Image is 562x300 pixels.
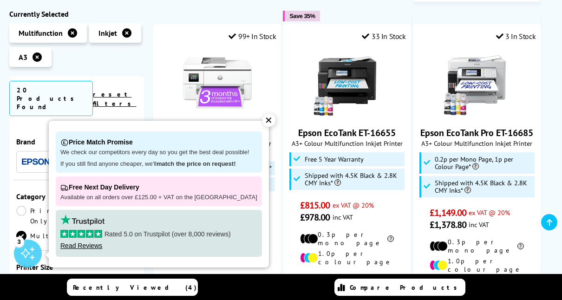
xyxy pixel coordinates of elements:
[16,137,137,146] div: Brand
[9,81,93,116] span: 20 Products Found
[73,283,197,292] span: Recently Viewed (4)
[16,231,118,241] a: Multifunction
[22,158,50,165] img: Epson
[60,149,257,157] p: We check our competitors every day so you get the best deal possible!
[183,48,252,117] img: HP OfficeJet Pro 9720e
[60,194,257,202] p: Available on all orders over £125.00 + VAT on the [GEOGRAPHIC_DATA]
[19,28,63,38] span: Multifunction
[19,52,27,62] span: A3
[60,230,102,238] img: stars-5.svg
[183,110,252,119] a: HP OfficeJet Pro 9720e
[469,220,489,229] span: inc VAT
[312,48,382,117] img: Epson EcoTank ET-16655
[305,172,402,187] span: Shipped with 4.5K Black & 2.8K CMY Inks*
[289,13,315,20] span: Save 35%
[262,114,275,127] div: ✕
[430,238,524,254] li: 0.3p per mono page
[9,9,144,19] div: Currently Selected
[60,181,257,194] p: Free Next Day Delivery
[157,160,235,167] strong: match the price on request!
[435,179,532,194] span: Shipped with 4.5K Black & 2.8K CMY Inks*
[435,156,532,170] span: 0.2p per Mono Page, 1p per Colour Page*
[442,48,512,117] img: Epson EcoTank Pro ET-16685
[418,139,536,148] span: A3+ Colour Multifunction Inkjet Printer
[60,215,105,225] img: trustpilot rating
[60,242,102,249] a: Read Reviews
[60,160,257,168] p: If you still find anyone cheaper, we'll
[93,90,136,108] a: reset filters
[60,230,257,238] p: Rated 5.0 on Trustpilot (over 8,000 reviews)
[430,207,466,219] span: £1,149.00
[16,192,137,201] div: Category
[469,208,510,217] span: ex VAT @ 20%
[16,206,77,226] a: Print Only
[430,219,466,231] span: £1,378.80
[305,156,364,163] span: Free 5 Year Warranty
[333,201,374,209] span: ex VAT @ 20%
[300,211,330,223] span: £978.00
[14,236,24,247] div: 3
[420,127,533,139] a: Epson EcoTank Pro ET-16685
[283,11,320,21] button: Save 35%
[300,230,394,247] li: 0.3p per mono page
[350,283,462,292] span: Compare Products
[362,32,405,41] div: 33 In Stock
[298,127,396,139] a: Epson EcoTank ET-16655
[333,213,353,222] span: inc VAT
[288,139,405,148] span: A3+ Colour Multifunction Inkjet Printer
[300,249,394,266] li: 1.0p per colour page
[22,156,50,168] a: Epson
[496,32,536,41] div: 3 In Stock
[430,257,524,274] li: 1.0p per colour page
[334,279,465,296] a: Compare Products
[98,28,117,38] span: Inkjet
[288,273,405,299] div: modal_delivery
[229,32,276,41] div: 99+ In Stock
[67,279,198,296] a: Recently Viewed (4)
[312,110,382,119] a: Epson EcoTank ET-16655
[442,110,512,119] a: Epson EcoTank Pro ET-16685
[300,199,330,211] span: £815.00
[60,136,257,149] p: Price Match Promise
